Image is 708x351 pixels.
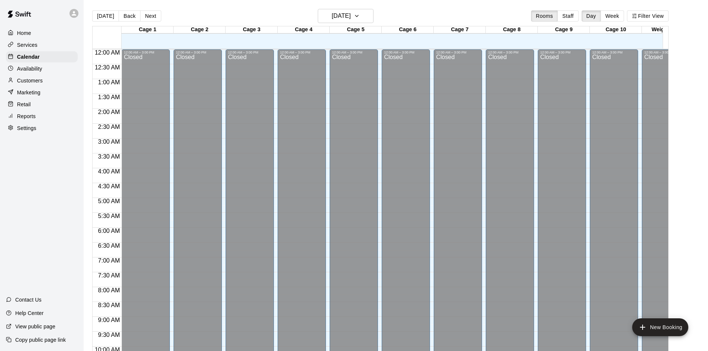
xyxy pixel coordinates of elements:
span: 6:00 AM [96,228,122,234]
span: 7:30 AM [96,272,122,279]
span: 8:00 AM [96,287,122,293]
p: Settings [17,124,36,132]
button: [DATE] [318,9,374,23]
a: Customers [6,75,78,86]
p: Services [17,41,38,49]
p: Retail [17,101,31,108]
div: Weight room [642,26,694,33]
p: Contact Us [15,296,42,303]
span: 4:00 AM [96,168,122,175]
span: 2:30 AM [96,124,122,130]
a: Settings [6,123,78,134]
p: Home [17,29,31,37]
span: 4:30 AM [96,183,122,189]
button: Day [582,10,601,22]
div: 12:00 AM – 3:00 PM [280,51,324,54]
div: 12:00 AM – 3:00 PM [644,51,688,54]
div: 12:00 AM – 3:00 PM [540,51,584,54]
span: 12:30 AM [93,64,122,71]
div: Cage 10 [590,26,642,33]
div: Cage 3 [226,26,278,33]
span: 6:30 AM [96,243,122,249]
span: 9:30 AM [96,332,122,338]
button: [DATE] [92,10,119,22]
span: 9:00 AM [96,317,122,323]
div: Cage 5 [330,26,382,33]
p: Availability [17,65,42,72]
button: add [632,318,688,336]
span: 12:00 AM [93,49,122,56]
a: Calendar [6,51,78,62]
a: Marketing [6,87,78,98]
div: Cage 8 [486,26,538,33]
button: Staff [557,10,579,22]
button: Back [119,10,140,22]
div: 12:00 AM – 3:00 PM [124,51,168,54]
p: Reports [17,113,36,120]
p: View public page [15,323,55,330]
span: 3:30 AM [96,153,122,160]
div: 12:00 AM – 3:00 PM [592,51,636,54]
div: Cage 1 [122,26,174,33]
a: Services [6,39,78,51]
span: 8:30 AM [96,302,122,308]
button: Rooms [531,10,558,22]
span: 2:00 AM [96,109,122,115]
p: Copy public page link [15,336,66,344]
div: Cage 7 [434,26,486,33]
button: Next [140,10,161,22]
div: Cage 6 [382,26,434,33]
p: Calendar [17,53,40,61]
a: Retail [6,99,78,110]
span: 3:00 AM [96,139,122,145]
a: Home [6,27,78,39]
span: 1:30 AM [96,94,122,100]
div: 12:00 AM – 3:00 PM [488,51,532,54]
span: 7:00 AM [96,257,122,264]
div: 12:00 AM – 3:00 PM [228,51,272,54]
button: Filter View [627,10,669,22]
a: Reports [6,111,78,122]
a: Availability [6,63,78,74]
div: 12:00 AM – 3:00 PM [384,51,428,54]
p: Help Center [15,309,43,317]
button: Week [601,10,624,22]
span: 5:00 AM [96,198,122,204]
div: 12:00 AM – 3:00 PM [176,51,220,54]
div: Cage 4 [278,26,330,33]
div: 12:00 AM – 3:00 PM [436,51,480,54]
h6: [DATE] [332,11,351,21]
div: Cage 9 [538,26,590,33]
div: 12:00 AM – 3:00 PM [332,51,376,54]
div: Cage 2 [174,26,226,33]
span: 1:00 AM [96,79,122,85]
p: Customers [17,77,43,84]
p: Marketing [17,89,41,96]
span: 5:30 AM [96,213,122,219]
